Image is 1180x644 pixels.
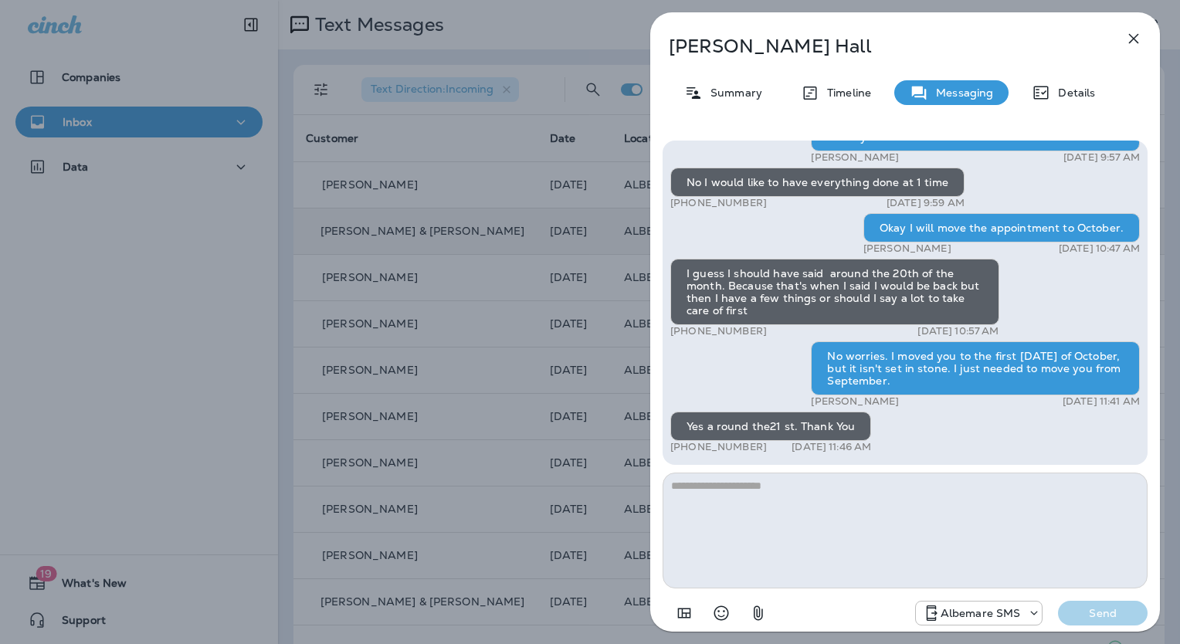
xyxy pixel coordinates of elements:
[887,197,965,209] p: [DATE] 9:59 AM
[669,598,700,629] button: Add in a premade template
[792,441,871,453] p: [DATE] 11:46 AM
[669,36,1090,57] p: [PERSON_NAME] Hall
[670,259,999,325] div: I guess I should have said around the 20th of the month. Because that's when I said I would be ba...
[1063,395,1140,408] p: [DATE] 11:41 AM
[811,395,899,408] p: [PERSON_NAME]
[670,325,767,337] p: [PHONE_NUMBER]
[706,598,737,629] button: Select an emoji
[863,213,1140,242] div: Okay I will move the appointment to October.
[703,86,762,99] p: Summary
[863,242,951,255] p: [PERSON_NAME]
[670,441,767,453] p: [PHONE_NUMBER]
[670,197,767,209] p: [PHONE_NUMBER]
[670,168,965,197] div: No I would like to have everything done at 1 time
[811,341,1140,395] div: No worries. I moved you to the first [DATE] of October, but it isn't set in stone. I just needed ...
[1063,151,1140,164] p: [DATE] 9:57 AM
[1050,86,1095,99] p: Details
[941,607,1021,619] p: Albemare SMS
[928,86,993,99] p: Messaging
[670,412,871,441] div: Yes a round the21 st. Thank You
[811,151,899,164] p: [PERSON_NAME]
[916,604,1043,622] div: +1 (252) 600-3555
[819,86,871,99] p: Timeline
[1059,242,1140,255] p: [DATE] 10:47 AM
[917,325,999,337] p: [DATE] 10:57 AM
